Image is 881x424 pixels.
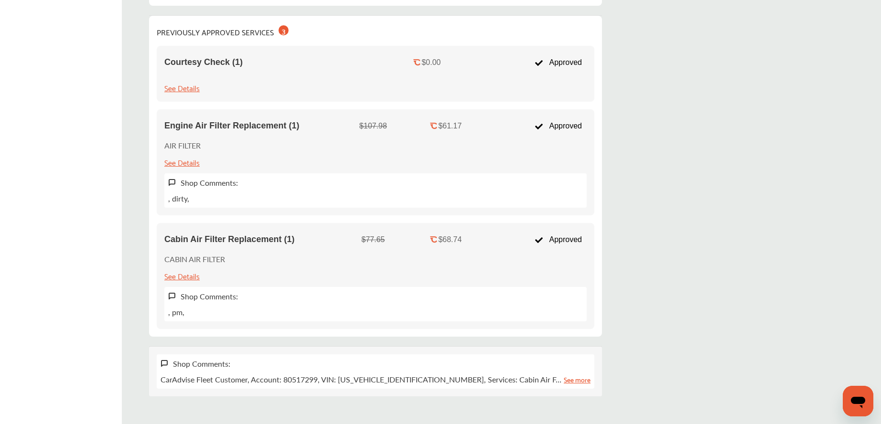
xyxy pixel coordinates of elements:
p: CABIN AIR FILTER [164,254,225,265]
span: Engine Air Filter Replacement (1) [164,121,299,131]
img: svg+xml;base64,PHN2ZyB3aWR0aD0iMTYiIGhlaWdodD0iMTciIHZpZXdCb3g9IjAgMCAxNiAxNyIgZmlsbD0ibm9uZSIgeG... [161,360,168,368]
p: , pm, [168,307,184,318]
p: AIR FILTER [164,140,201,151]
div: $61.17 [438,122,462,130]
label: Shop Comments: [181,177,238,188]
img: svg+xml;base64,PHN2ZyB3aWR0aD0iMTYiIGhlaWdodD0iMTciIHZpZXdCb3g9IjAgMCAxNiAxNyIgZmlsbD0ibm9uZSIgeG... [168,179,176,187]
iframe: Button to launch messaging window [843,386,873,416]
div: $107.98 [359,122,387,130]
div: $68.74 [438,235,462,244]
label: Shop Comments: [181,291,238,302]
div: PREVIOUSLY APPROVED SERVICES [157,23,289,38]
div: $0.00 [421,58,440,67]
span: Courtesy Check (1) [164,57,243,67]
div: $77.65 [362,235,385,244]
a: See more [564,374,591,385]
div: Approved [530,117,587,135]
p: , dirty, [168,193,189,204]
img: svg+xml;base64,PHN2ZyB3aWR0aD0iMTYiIGhlaWdodD0iMTciIHZpZXdCb3g9IjAgMCAxNiAxNyIgZmlsbD0ibm9uZSIgeG... [168,292,176,300]
div: See Details [164,156,200,169]
p: CarAdvise Fleet Customer, Account: 80517299, VIN: [US_VEHICLE_IDENTIFICATION_NUMBER], Services: C... [161,374,591,385]
div: Approved [530,53,587,72]
div: See Details [164,269,200,282]
div: 3 [279,25,289,35]
div: Approved [530,231,587,249]
span: Cabin Air Filter Replacement (1) [164,234,294,244]
div: Shop Comments: [173,358,230,369]
div: See Details [164,81,200,94]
